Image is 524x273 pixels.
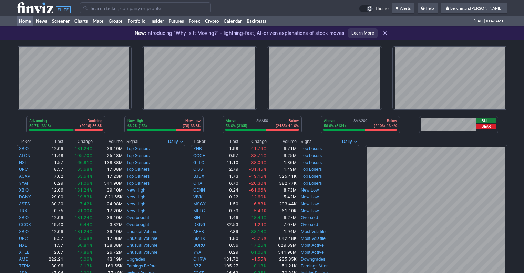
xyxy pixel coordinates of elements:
[74,215,93,220] span: 181.24%
[301,160,322,165] a: Top Losers
[193,194,203,199] a: VIVK
[74,153,93,158] span: 105.70%
[40,187,64,194] td: 12.06
[106,16,125,26] a: Groups
[301,201,319,206] a: New Low
[267,256,297,263] td: 235.85K
[183,123,201,128] p: (78) 33.8%
[267,249,297,256] td: 541.90M
[93,138,123,145] th: Volume
[19,208,27,213] a: TRX
[267,159,297,166] td: 1.36M
[249,187,267,193] span: -61.66%
[276,123,299,128] p: (2435) 44.0%
[249,174,267,179] span: -19.16%
[324,123,346,128] p: 56.6% (3134)
[40,228,64,235] td: 12.06
[77,236,93,241] span: 65.68%
[40,242,64,249] td: 1.57
[74,146,93,151] span: 181.24%
[93,242,123,249] td: 138.38M
[126,181,150,186] a: Top Gainers
[252,256,267,262] span: -1.55%
[19,146,29,151] a: XBIO
[126,160,150,165] a: Top Gainers
[40,159,64,166] td: 1.57
[276,118,299,123] p: Below
[126,215,149,220] a: Overbought
[251,243,267,248] span: 17.26%
[301,243,324,248] a: Most Active
[340,138,359,145] button: Signals interval
[267,214,297,221] td: 6.27M
[126,187,145,193] a: New High
[251,215,267,220] span: 18.49%
[221,16,244,26] a: Calendar
[215,221,239,228] td: 32.53
[193,181,203,186] a: CHAI
[77,174,93,179] span: 63.64%
[93,228,123,235] td: 39.10M
[40,152,64,159] td: 11.48
[19,243,27,248] a: NXL
[19,160,27,165] a: NXL
[252,201,267,206] span: -6.88%
[239,138,267,145] th: Change
[93,207,123,214] td: 17.20M
[476,118,496,123] button: Bull
[126,153,150,158] a: Top Gainers
[244,16,269,26] a: Backtests
[19,250,30,255] a: XTLB
[267,166,297,173] td: 1.49M
[74,187,93,193] span: 181.24%
[267,201,297,207] td: 293.44K
[267,145,297,152] td: 6.71M
[77,243,93,248] span: 66.81%
[40,166,64,173] td: 8.57
[193,256,206,262] a: CHRW
[215,138,239,145] th: Last
[215,235,239,242] td: 1.80
[148,16,166,26] a: Insider
[301,194,319,199] a: New Low
[324,118,346,123] p: Above
[203,16,221,26] a: Crypto
[249,153,267,158] span: -38.71%
[80,118,102,123] p: Declining
[77,208,93,213] span: 21.00%
[374,118,397,123] p: Below
[374,123,397,128] p: (2406) 43.4%
[215,201,239,207] td: 1.50
[301,146,322,151] a: Top Losers
[33,16,50,26] a: News
[215,207,239,214] td: 0.79
[215,152,239,159] td: 0.97
[80,263,93,269] span: 3.13%
[474,16,506,26] span: [DATE] 10:47 AM ET
[17,16,33,26] a: Home
[267,263,297,270] td: 51.21K
[301,174,322,179] a: Top Losers
[135,30,345,37] p: Introducing “Why Is It Moving?” - lightning-fast, AI-driven explanations of stock moves
[80,123,102,128] p: (2046) 36.8%
[74,229,93,234] span: 181.24%
[19,256,29,262] a: AMD
[215,242,239,249] td: 0.56
[193,222,205,227] a: DKNG
[267,207,297,214] td: 61.10K
[126,263,157,269] a: Earnings Before
[301,181,322,186] a: Top Losers
[252,208,267,213] span: -5.49%
[126,222,149,227] a: Overbought
[267,180,297,187] td: 382.77K
[193,174,204,179] a: BJDX
[193,146,202,151] a: ZNB
[254,263,267,269] span: 0.18%
[93,173,123,180] td: 17.23M
[126,201,145,206] a: New High
[215,159,239,166] td: 11.10
[301,229,326,234] a: Most Volatile
[40,173,64,180] td: 7.02
[64,138,93,145] th: Change
[19,167,28,172] a: UPC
